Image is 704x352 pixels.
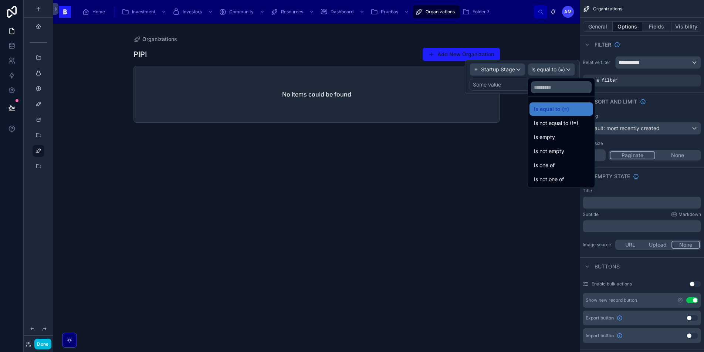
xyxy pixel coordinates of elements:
[318,5,368,18] a: Dashboard
[217,5,268,18] a: Community
[595,173,630,180] span: Empty state
[460,5,495,18] a: Folder 7
[583,211,599,217] label: Subtitle
[655,151,700,159] button: None
[586,315,614,321] span: Export button
[59,6,71,18] img: App logo
[583,122,701,135] button: Default: most recently created
[678,211,701,217] span: Markdown
[133,35,177,43] a: Organizations
[80,5,110,18] a: Home
[170,5,217,18] a: Investors
[142,35,177,43] span: Organizations
[34,339,51,349] button: Done
[642,21,672,32] button: Fields
[583,242,612,248] label: Image source
[77,4,534,20] div: scrollable content
[595,41,611,48] span: Filter
[583,197,701,209] div: scrollable content
[595,98,637,105] span: Sort And Limit
[426,9,455,15] span: Organizations
[586,78,617,84] span: Add a filter
[534,161,555,170] span: Is one of
[586,297,637,303] div: Show new record button
[133,49,147,60] h1: PIPI
[613,21,642,32] button: Options
[671,21,701,32] button: Visibility
[331,9,353,15] span: Dashboard
[616,241,644,249] button: URL
[473,9,490,15] span: Folder 7
[534,175,564,184] span: Is not one of
[534,133,555,142] span: Is empty
[413,5,460,18] a: Organizations
[671,211,701,217] a: Markdown
[564,9,572,15] span: AM
[282,90,351,99] h2: No items could be found
[583,21,613,32] button: General
[229,9,254,15] span: Community
[592,281,632,287] label: Enable bulk actions
[92,9,105,15] span: Home
[671,241,700,249] button: None
[119,5,170,18] a: Investment
[381,9,398,15] span: Pruebas
[586,333,614,339] span: Import button
[644,241,672,249] button: Upload
[183,9,202,15] span: Investors
[368,5,413,18] a: Pruebas
[593,6,622,12] span: Organizations
[610,151,655,159] button: Paginate
[583,60,612,65] label: Relative filter
[583,188,592,194] label: Title
[534,147,564,156] span: Is not empty
[132,9,155,15] span: Investment
[583,220,701,232] div: scrollable content
[586,125,660,131] span: Default: most recently created
[534,119,578,128] span: Is not equal to (!=)
[534,105,569,114] span: Is equal to (=)
[595,263,620,270] span: Buttons
[281,9,303,15] span: Resources
[268,5,318,18] a: Resources
[423,48,500,61] button: Add New Organization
